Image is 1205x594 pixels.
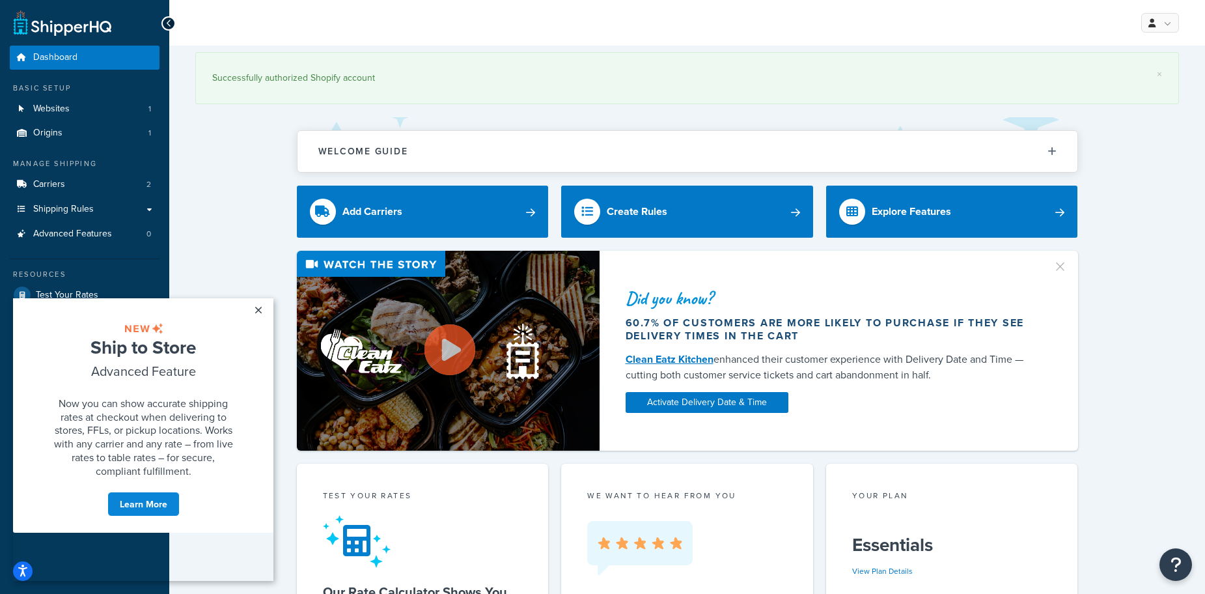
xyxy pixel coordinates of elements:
span: Ship to Store [77,36,183,62]
div: Explore Features [872,203,951,221]
span: Advanced Feature [78,63,183,82]
a: Create Rules [561,186,813,238]
img: Video thumbnail [297,251,600,451]
h2: Welcome Guide [318,147,408,156]
a: Learn More [94,193,167,218]
span: Shipping Rules [33,204,94,215]
button: Open Resource Center [1159,548,1192,581]
a: View Plan Details [852,565,913,577]
a: Websites1 [10,97,159,121]
div: 60.7% of customers are more likely to purchase if they see delivery times in the cart [626,317,1037,343]
a: Dashboard [10,46,159,70]
li: Websites [10,97,159,121]
span: Advanced Features [33,229,112,240]
span: 2 [146,179,151,190]
span: Test Your Rates [36,290,98,301]
span: Websites [33,104,70,115]
a: Test Your Rates [10,283,159,307]
a: Help Docs [10,356,159,379]
a: Analytics [10,332,159,355]
li: Origins [10,121,159,145]
div: Create Rules [607,203,667,221]
span: 1 [148,128,151,139]
a: × [1157,69,1162,79]
a: Marketplace [10,307,159,331]
a: Advanced Features0 [10,222,159,246]
a: Carriers2 [10,173,159,197]
span: 1 [148,104,151,115]
div: Manage Shipping [10,158,159,169]
li: Carriers [10,173,159,197]
a: Explore Features [826,186,1078,238]
a: Clean Eatz Kitchen [626,352,713,367]
div: Your Plan [852,490,1052,505]
span: Dashboard [33,52,77,63]
h5: Essentials [852,535,1052,556]
div: Add Carriers [342,203,402,221]
a: Shipping Rules [10,197,159,221]
div: enhanced their customer experience with Delivery Date and Time — cutting both customer service ti... [626,352,1037,383]
a: Add Carriers [297,186,549,238]
div: Test your rates [323,490,523,505]
p: we want to hear from you [587,490,787,502]
div: Basic Setup [10,83,159,94]
a: Activate Delivery Date & Time [626,392,788,413]
a: Origins1 [10,121,159,145]
button: Welcome Guide [298,131,1077,172]
div: Successfully authorized Shopify account [212,69,1162,87]
span: Now you can show accurate shipping rates at checkout when delivering to stores, FFLs, or pickup l... [41,98,220,180]
li: Advanced Features [10,222,159,246]
div: Did you know? [626,289,1037,307]
span: Origins [33,128,62,139]
div: Resources [10,269,159,280]
span: 0 [146,229,151,240]
span: Carriers [33,179,65,190]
